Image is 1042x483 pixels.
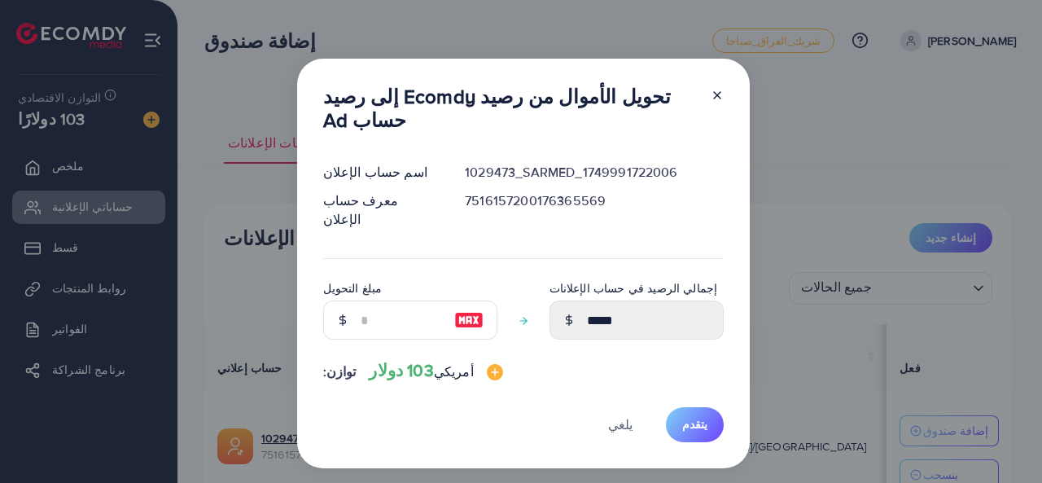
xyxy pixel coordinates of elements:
[323,280,383,296] font: مبلغ التحويل
[973,410,1030,471] iframe: محادثة
[465,191,606,209] font: 7516157200176365569
[369,358,433,382] font: 103 دولار
[487,364,503,380] img: صورة
[323,362,357,380] font: توازن:
[666,407,724,442] button: يتقدم
[454,310,484,330] img: صورة
[588,407,653,442] button: يلغي
[323,191,398,228] font: معرف حساب الإعلان
[323,82,672,134] font: تحويل الأموال من رصيد Ecomdy إلى رصيد حساب Ad
[608,415,633,433] font: يلغي
[682,416,707,433] font: يتقدم
[323,163,427,181] font: اسم حساب الإعلان
[549,280,718,296] font: إجمالي الرصيد في حساب الإعلانات
[465,163,677,181] font: 1029473_SARMED_1749991722006
[434,362,474,380] font: أمريكي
